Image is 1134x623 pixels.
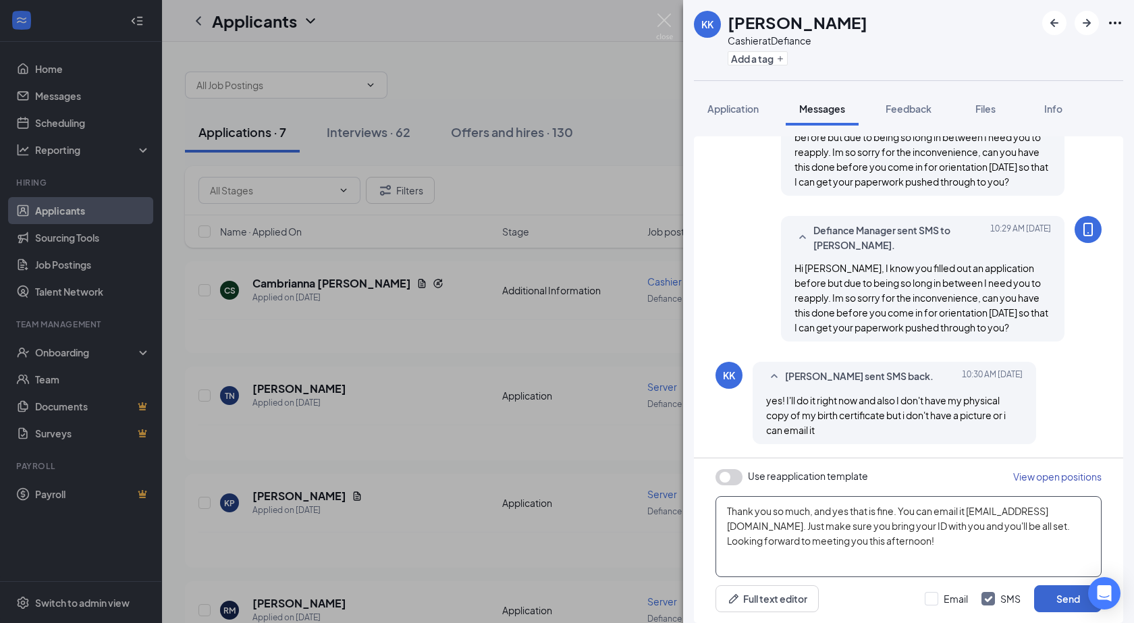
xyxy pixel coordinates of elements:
[1044,103,1062,115] span: Info
[1046,15,1062,31] svg: ArrowLeftNew
[701,18,713,31] div: KK
[748,469,868,483] span: Use reapplication template
[1107,15,1123,31] svg: Ellipses
[799,103,845,115] span: Messages
[728,11,867,34] h1: [PERSON_NAME]
[785,369,934,385] span: [PERSON_NAME] sent SMS back.
[975,103,996,115] span: Files
[1079,15,1095,31] svg: ArrowRight
[990,223,1051,252] span: [DATE] 10:29 AM
[727,592,740,605] svg: Pen
[794,229,811,246] svg: SmallChevronUp
[723,369,735,382] div: KK
[1042,11,1066,35] button: ArrowLeftNew
[1075,11,1099,35] button: ArrowRight
[776,55,784,63] svg: Plus
[794,116,1048,188] span: Hi [PERSON_NAME], I know you filled out an application before but due to being so long in between...
[813,223,990,252] span: Defiance Manager sent SMS to [PERSON_NAME].
[766,369,782,385] svg: SmallChevronUp
[1013,470,1102,483] span: View open positions
[1034,585,1102,612] button: Send
[715,585,819,612] button: Full text editorPen
[886,103,932,115] span: Feedback
[728,51,788,65] button: PlusAdd a tag
[962,369,1023,385] span: [DATE] 10:30 AM
[707,103,759,115] span: Application
[1088,577,1120,610] div: Open Intercom Messenger
[715,496,1102,577] textarea: Thank you so much, and yes that is fine. You can email it [EMAIL_ADDRESS][DOMAIN_NAME]. Just make...
[766,394,1006,436] span: yes! I'll do it right now and also I don't have my physical copy of my birth certificate but i do...
[1080,221,1096,238] svg: MobileSms
[794,262,1048,333] span: Hi [PERSON_NAME], I know you filled out an application before but due to being so long in between...
[728,34,867,47] div: Cashier at Defiance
